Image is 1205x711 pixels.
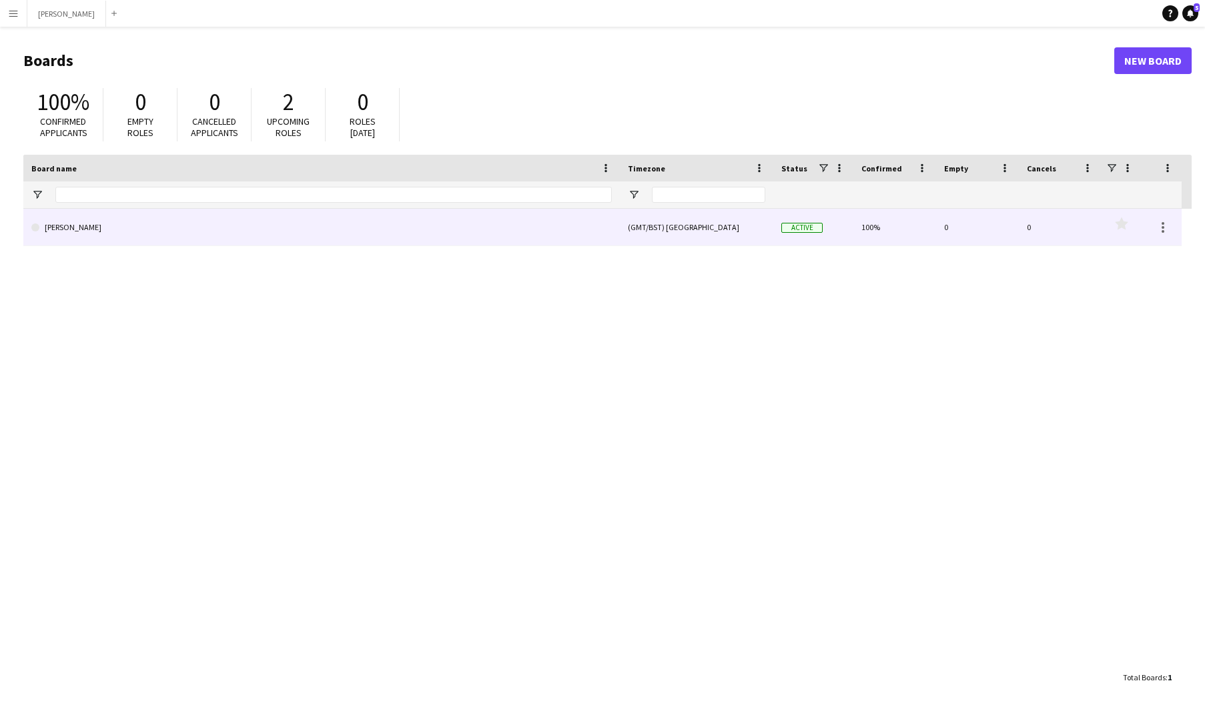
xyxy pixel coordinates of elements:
[27,1,106,27] button: [PERSON_NAME]
[37,87,89,117] span: 100%
[652,187,765,203] input: Timezone Filter Input
[628,163,665,173] span: Timezone
[1194,3,1200,12] span: 5
[1168,672,1172,682] span: 1
[23,51,1114,71] h1: Boards
[191,115,238,139] span: Cancelled applicants
[31,189,43,201] button: Open Filter Menu
[781,223,823,233] span: Active
[944,163,968,173] span: Empty
[1123,664,1172,690] div: :
[1123,672,1166,682] span: Total Boards
[936,209,1019,245] div: 0
[628,189,640,201] button: Open Filter Menu
[55,187,612,203] input: Board name Filter Input
[209,87,220,117] span: 0
[357,87,368,117] span: 0
[781,163,807,173] span: Status
[620,209,773,245] div: (GMT/BST) [GEOGRAPHIC_DATA]
[350,115,376,139] span: Roles [DATE]
[283,87,294,117] span: 2
[267,115,310,139] span: Upcoming roles
[40,115,87,139] span: Confirmed applicants
[853,209,936,245] div: 100%
[135,87,146,117] span: 0
[1027,163,1056,173] span: Cancels
[1182,5,1198,21] a: 5
[31,209,612,246] a: [PERSON_NAME]
[127,115,153,139] span: Empty roles
[861,163,902,173] span: Confirmed
[31,163,77,173] span: Board name
[1114,47,1192,74] a: New Board
[1019,209,1102,245] div: 0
